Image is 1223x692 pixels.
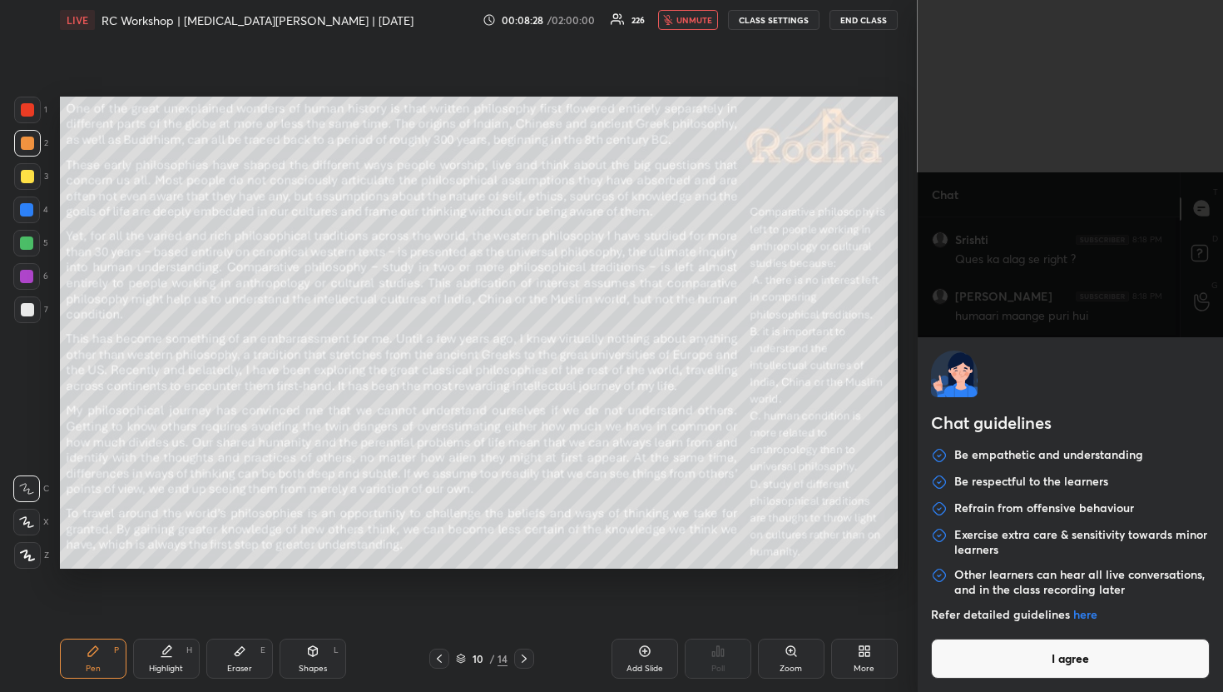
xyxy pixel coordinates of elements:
[14,296,48,323] div: 7
[334,646,339,655] div: L
[60,10,95,30] div: LIVE
[14,97,47,123] div: 1
[13,230,48,256] div: 5
[14,163,48,190] div: 3
[954,567,1211,597] p: Other learners can hear all live conversations, and in the class recording later
[931,411,1211,439] h2: Chat guidelines
[1073,606,1097,622] a: here
[954,527,1211,557] p: Exercise extra care & sensitivity towards minor learners
[489,654,494,664] div: /
[114,646,119,655] div: P
[498,651,508,666] div: 14
[14,130,48,157] div: 2
[626,665,663,673] div: Add Slide
[931,607,1211,622] p: Refer detailed guidelines
[13,197,48,223] div: 4
[954,447,1143,464] p: Be empathetic and understanding
[299,665,327,673] div: Shapes
[954,500,1134,517] p: Refrain from offensive behaviour
[86,665,101,673] div: Pen
[469,654,486,664] div: 10
[954,474,1108,490] p: Be respectful to the learners
[13,263,48,290] div: 6
[186,646,192,655] div: H
[854,665,874,673] div: More
[102,12,413,28] h4: RC Workshop | [MEDICAL_DATA][PERSON_NAME] | [DATE]
[631,16,645,24] div: 226
[14,542,49,569] div: Z
[931,639,1211,679] button: I agree
[829,10,898,30] button: END CLASS
[260,646,265,655] div: E
[780,665,802,673] div: Zoom
[149,665,183,673] div: Highlight
[13,475,49,502] div: C
[728,10,819,30] button: CLASS SETTINGS
[13,509,49,535] div: X
[658,10,718,30] button: unmute
[227,665,252,673] div: Eraser
[676,14,712,26] span: unmute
